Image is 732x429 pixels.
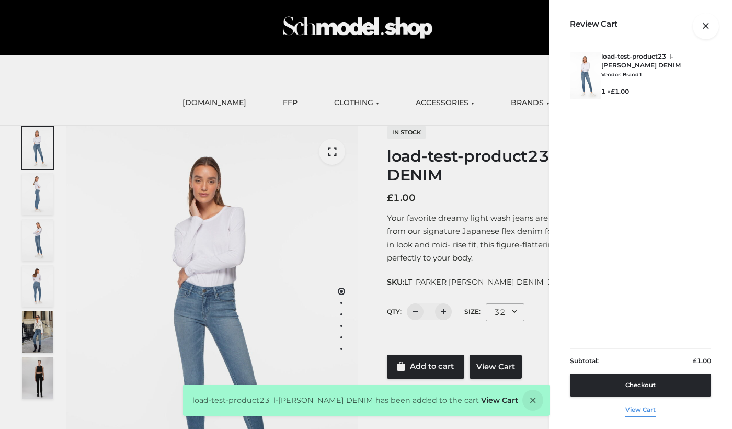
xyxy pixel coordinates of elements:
a: View cart [625,397,656,419]
strong: Subtotal: [570,357,599,365]
div: load-test-product23_l-[PERSON_NAME] DENIM has been added to the cart [183,385,550,416]
a: View Cart [481,396,518,405]
span: £ [611,87,615,95]
a: Remove this item [693,57,706,69]
span: 1 × [601,87,701,96]
h6: Review Cart [570,19,617,29]
bdi: 1.00 [693,357,711,365]
img: load-test-product23_l-PARKER SMITH DENIM - 32 [570,52,601,99]
bdi: 1.00 [611,87,629,95]
div: load-test-product23_l-[PERSON_NAME] DENIM [601,52,706,99]
a: Checkout [570,374,711,397]
small: Vendor: Brand1 [601,72,643,77]
span: £ [693,357,697,365]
